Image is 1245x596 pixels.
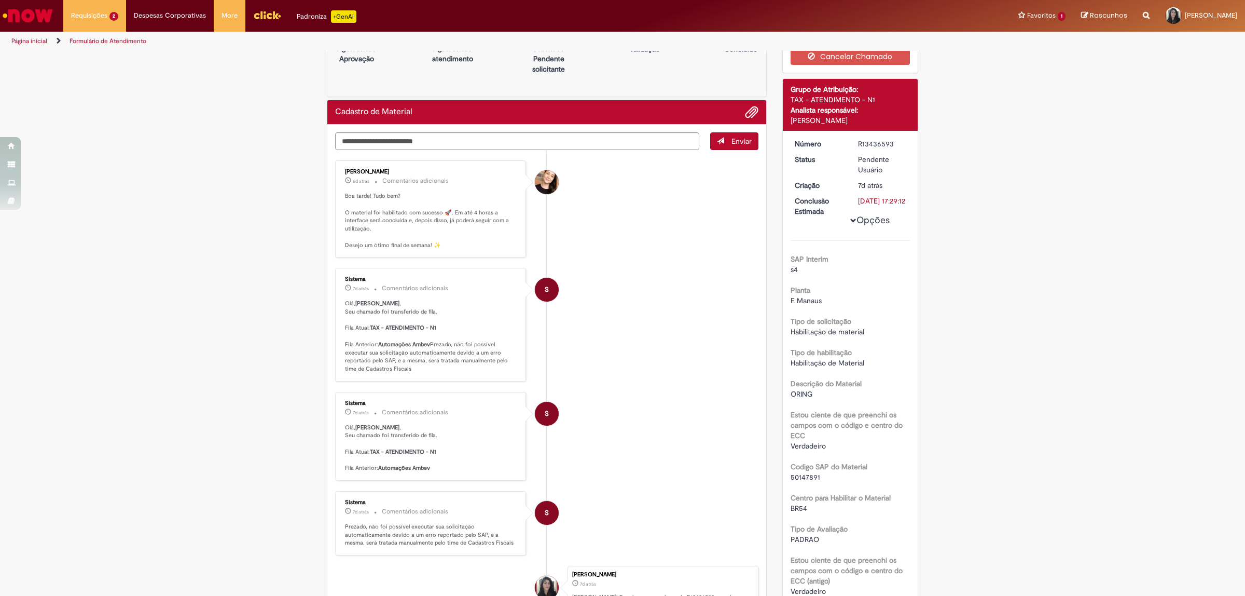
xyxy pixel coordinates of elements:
b: Centro para Habilitar o Material [791,493,891,503]
div: [PERSON_NAME] [791,115,910,126]
dt: Criação [787,180,851,191]
img: ServiceNow [1,5,54,26]
small: Comentários adicionais [382,408,448,417]
span: Despesas Corporativas [134,10,206,21]
b: Tipo de solicitação [791,317,851,326]
span: Rascunhos [1090,10,1127,20]
time: 21/08/2025 14:29:05 [858,181,882,190]
a: Rascunhos [1081,11,1127,21]
span: Verdadeiro [791,587,826,596]
ul: Trilhas de página [8,32,822,51]
p: Pendente solicitante [523,53,574,74]
div: Analista responsável: [791,105,910,115]
span: 6d atrás [353,178,369,184]
span: 7d atrás [353,286,369,292]
b: Tipo de habilitação [791,348,852,357]
p: +GenAi [331,10,356,23]
div: Sabrina De Vasconcelos [535,170,559,194]
p: Prezado, não foi possível executar sua solicitação automaticamente devido a um erro reportado pel... [345,523,518,547]
div: Sistema [345,276,518,282]
span: 7d atrás [353,509,369,515]
small: Comentários adicionais [382,284,448,293]
b: TAX - ATENDIMENTO - N1 [370,324,436,332]
div: 21/08/2025 14:29:05 [858,180,906,191]
p: Boa tarde! Tudo bem? O material foi habilitado com sucesso 🚀. Em até 4 horas a interface será con... [345,192,518,249]
span: 7d atrás [353,410,369,416]
b: Planta [791,286,810,295]
span: S [545,277,549,302]
div: Padroniza [297,10,356,23]
p: Aguardando Aprovação [331,43,382,64]
div: System [535,402,559,426]
span: 7d atrás [580,581,596,587]
span: Requisições [71,10,107,21]
button: Cancelar Chamado [791,48,910,65]
div: R13436593 [858,139,906,149]
div: Sistema [345,400,518,407]
span: PADRAO [791,535,819,544]
button: Adicionar anexos [745,105,758,119]
img: click_logo_yellow_360x200.png [253,7,281,23]
a: Página inicial [11,37,47,45]
div: TAX - ATENDIMENTO - N1 [791,94,910,105]
span: 2 [109,12,118,21]
time: 21/08/2025 14:29:19 [353,410,369,416]
textarea: Digite sua mensagem aqui... [335,132,699,151]
small: Comentários adicionais [382,177,449,185]
div: Grupo de Atribuição: [791,84,910,94]
b: Estou ciente de que preenchi os campos com o código e centro do ECC [791,410,903,440]
span: 50147891 [791,472,820,482]
b: Estou ciente de que preenchi os campos com o código e centro do ECC (antigo) [791,556,903,586]
p: Olá, , Seu chamado foi transferido de fila. Fila Atual: Fila Anterior: Prezado, não foi possível ... [345,300,518,373]
b: [PERSON_NAME] [355,300,399,307]
p: Olá, , Seu chamado foi transferido de fila. Fila Atual: Fila Anterior: [345,424,518,472]
div: [PERSON_NAME] [345,169,518,175]
span: [PERSON_NAME] [1185,11,1237,20]
span: s4 [791,265,798,274]
b: [PERSON_NAME] [355,424,399,431]
span: F. Manaus [791,296,822,305]
button: Enviar [710,132,758,150]
span: S [545,401,549,426]
b: TAX - ATENDIMENTO - N1 [370,448,436,456]
span: ORING [791,389,812,399]
span: 1 [1058,12,1066,21]
span: More [222,10,238,21]
b: Codigo SAP do Material [791,462,867,471]
span: Enviar [731,137,752,146]
dt: Status [787,154,851,165]
time: 21/08/2025 14:29:05 [580,581,596,587]
div: System [535,501,559,525]
div: [DATE] 17:29:12 [858,196,906,206]
time: 21/08/2025 14:29:18 [353,509,369,515]
span: BR54 [791,504,807,513]
div: Sistema [345,499,518,506]
b: Descrição do Material [791,379,862,388]
small: Comentários adicionais [382,507,448,516]
span: S [545,500,549,525]
b: SAP Interim [791,254,828,264]
b: Automações Ambev [378,464,430,472]
b: Automações Ambev [378,341,430,348]
dt: Conclusão Estimada [787,196,851,216]
div: System [535,278,559,302]
div: [PERSON_NAME] [572,572,753,578]
p: Aguardando atendimento [427,43,478,64]
b: Tipo de Avaliação [791,524,848,534]
span: Favoritos [1027,10,1056,21]
span: Habilitação de Material [791,358,864,368]
a: Formulário de Atendimento [70,37,146,45]
div: Pendente Usuário [858,154,906,175]
h2: Cadastro de Material Histórico de tíquete [335,107,412,117]
span: Verdadeiro [791,441,826,451]
time: 21/08/2025 14:29:19 [353,286,369,292]
span: 7d atrás [858,181,882,190]
span: Habilitação de material [791,327,864,336]
dt: Número [787,139,851,149]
